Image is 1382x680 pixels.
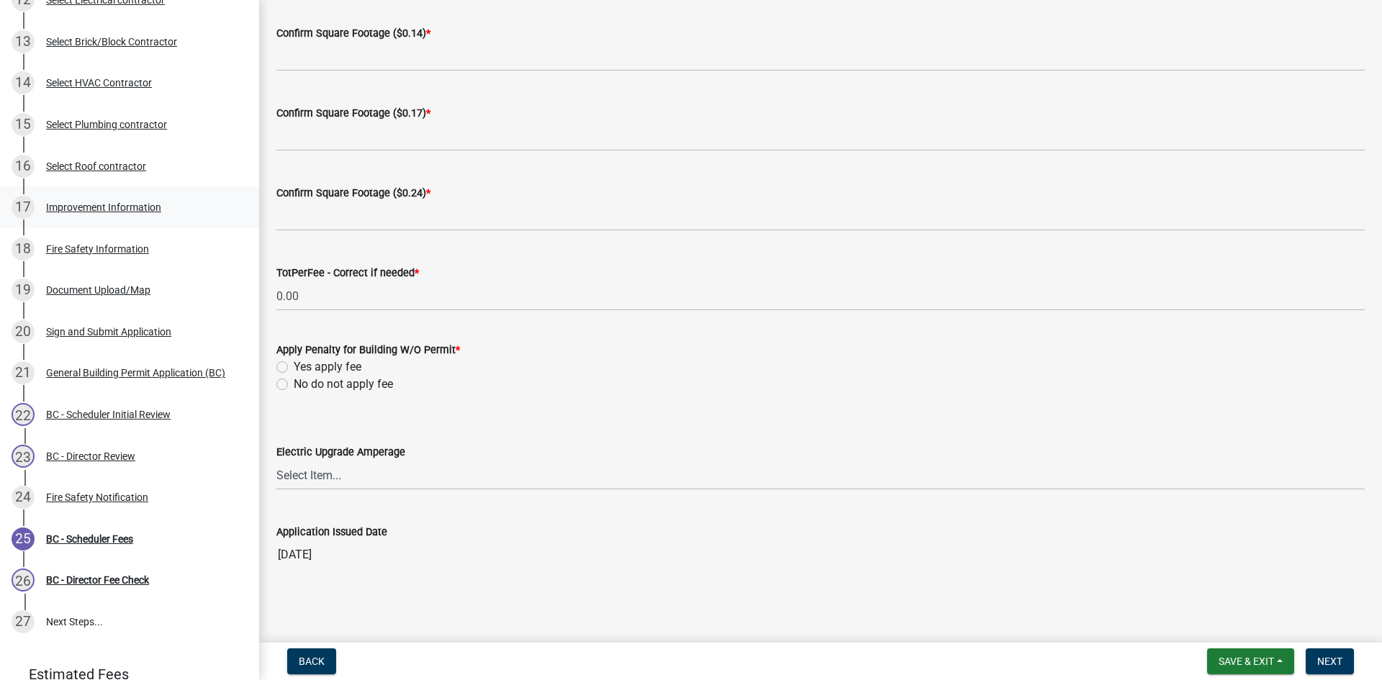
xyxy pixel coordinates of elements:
div: Select Brick/Block Contractor [46,37,177,47]
div: BC - Scheduler Fees [46,534,133,544]
label: Apply Penalty for Building W/O Permit [276,345,460,355]
div: 21 [12,361,35,384]
label: Confirm Square Footage ($0.14) [276,29,430,39]
button: Back [287,648,336,674]
div: Select HVAC Contractor [46,78,152,88]
div: Sign and Submit Application [46,327,171,337]
div: Improvement Information [46,202,161,212]
label: Confirm Square Footage ($0.17) [276,109,430,119]
label: No do not apply fee [294,376,393,393]
div: General Building Permit Application (BC) [46,368,225,378]
button: Save & Exit [1207,648,1294,674]
div: Select Plumbing contractor [46,119,167,130]
label: TotPerFee - Correct if needed [276,268,419,278]
div: 13 [12,30,35,53]
div: 15 [12,113,35,136]
span: Back [299,656,325,667]
div: BC - Director Fee Check [46,575,149,585]
span: Next [1317,656,1342,667]
div: 25 [12,527,35,550]
div: 22 [12,403,35,426]
div: 26 [12,568,35,591]
div: 27 [12,610,35,633]
div: 20 [12,320,35,343]
button: Next [1306,648,1354,674]
div: 14 [12,71,35,94]
label: Confirm Square Footage ($0.24) [276,189,430,199]
div: 24 [12,486,35,509]
div: Select Roof contractor [46,161,146,171]
div: 19 [12,278,35,302]
div: Fire Safety Information [46,244,149,254]
span: Save & Exit [1219,656,1274,667]
div: 17 [12,196,35,219]
div: BC - Scheduler Initial Review [46,409,171,420]
label: Yes apply fee [294,358,361,376]
div: 18 [12,237,35,260]
div: Fire Safety Notification [46,492,148,502]
label: Electric Upgrade Amperage [276,448,405,458]
div: Document Upload/Map [46,285,150,295]
div: 23 [12,445,35,468]
div: 16 [12,155,35,178]
div: BC - Director Review [46,451,135,461]
label: Application Issued Date [276,527,387,538]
